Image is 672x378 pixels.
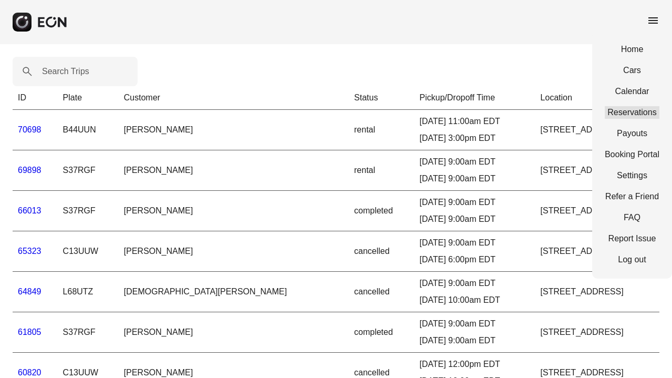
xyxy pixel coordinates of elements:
div: [DATE] 9:00am EDT [419,156,530,168]
div: [DATE] 11:00am EDT [419,115,530,128]
div: [DATE] 3:00pm EDT [419,132,530,145]
span: menu [647,14,659,27]
td: completed [349,191,415,231]
a: Home [605,43,659,56]
td: S37RGF [58,312,119,353]
td: [PERSON_NAME] [119,231,349,272]
a: Settings [605,169,659,182]
td: [STREET_ADDRESS] [535,272,659,312]
td: S37RGF [58,150,119,191]
div: [DATE] 9:00am EDT [419,237,530,249]
td: [STREET_ADDRESS] [535,150,659,191]
th: Status [349,86,415,110]
a: FAQ [605,211,659,224]
div: [DATE] 9:00am EDT [419,172,530,185]
td: [PERSON_NAME] [119,191,349,231]
a: Calendar [605,85,659,98]
a: 61805 [18,328,41,336]
div: [DATE] 9:00am EDT [419,334,530,347]
a: Cars [605,64,659,77]
td: cancelled [349,272,415,312]
td: [STREET_ADDRESS] [535,312,659,353]
a: 66013 [18,206,41,215]
td: [DEMOGRAPHIC_DATA][PERSON_NAME] [119,272,349,312]
td: [PERSON_NAME] [119,110,349,150]
div: [DATE] 12:00pm EDT [419,358,530,371]
div: [DATE] 9:00am EDT [419,213,530,226]
td: [PERSON_NAME] [119,150,349,191]
td: L68UTZ [58,272,119,312]
a: Refer a Friend [605,190,659,203]
td: S37RGF [58,191,119,231]
a: Log out [605,253,659,266]
td: [STREET_ADDRESS] [535,231,659,272]
td: rental [349,150,415,191]
div: [DATE] 9:00am EDT [419,196,530,209]
a: 64849 [18,287,41,296]
th: Pickup/Dropoff Time [414,86,535,110]
td: [STREET_ADDRESS] [535,191,659,231]
div: [DATE] 9:00am EDT [419,277,530,290]
td: B44UUN [58,110,119,150]
th: ID [13,86,58,110]
a: Report Issue [605,232,659,245]
td: [STREET_ADDRESS] [535,110,659,150]
th: Location [535,86,659,110]
td: rental [349,110,415,150]
div: [DATE] 9:00am EDT [419,318,530,330]
div: [DATE] 6:00pm EDT [419,253,530,266]
a: Booking Portal [605,148,659,161]
a: 70698 [18,125,41,134]
th: Customer [119,86,349,110]
td: C13UUW [58,231,119,272]
td: [PERSON_NAME] [119,312,349,353]
a: Reservations [605,106,659,119]
a: 65323 [18,247,41,256]
a: 60820 [18,368,41,377]
th: Plate [58,86,119,110]
a: 69898 [18,166,41,175]
div: [DATE] 10:00am EDT [419,294,530,307]
td: completed [349,312,415,353]
a: Payouts [605,127,659,140]
label: Search Trips [42,65,89,78]
td: cancelled [349,231,415,272]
